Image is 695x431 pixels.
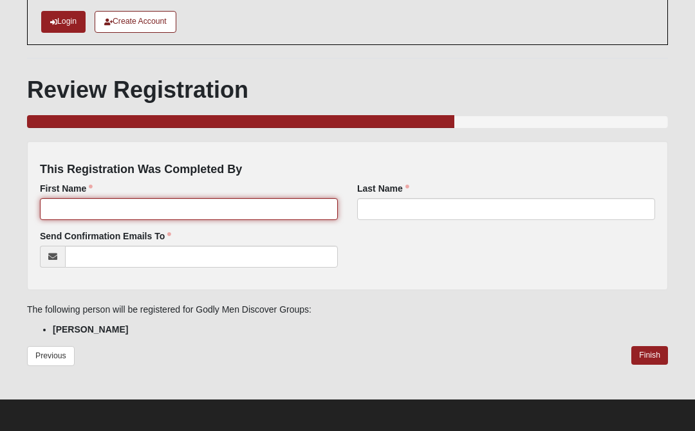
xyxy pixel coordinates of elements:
[41,11,86,32] a: Login
[357,182,409,195] label: Last Name
[27,76,668,104] h1: Review Registration
[631,346,668,365] a: Finish
[40,230,171,243] label: Send Confirmation Emails To
[53,324,128,335] strong: [PERSON_NAME]
[40,182,93,195] label: First Name
[40,163,655,177] h4: This Registration Was Completed By
[27,303,668,316] p: The following person will be registered for Godly Men Discover Groups:
[95,11,176,32] a: Create Account
[27,346,75,366] a: Previous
